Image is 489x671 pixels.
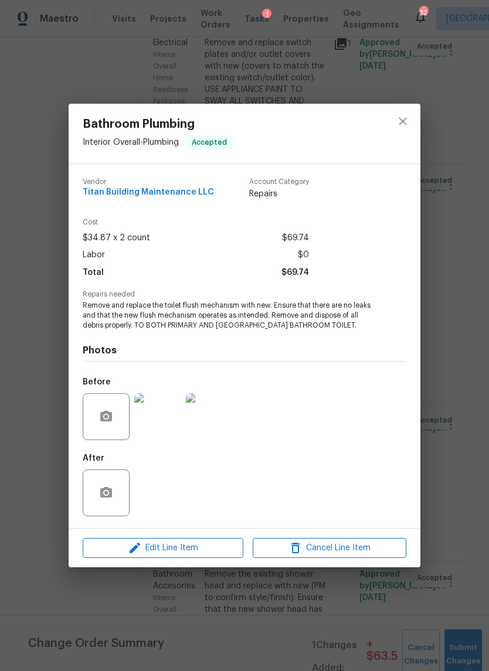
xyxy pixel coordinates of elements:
span: Repairs needed [83,291,406,298]
span: $0 [298,247,309,264]
span: $69.74 [281,264,309,281]
span: Edit Line Item [86,541,240,556]
span: Cancel Line Item [256,541,403,556]
span: Titan Building Maintenance LLC [83,188,214,197]
button: Cancel Line Item [253,538,406,558]
h5: After [83,454,104,462]
span: Repairs [249,188,309,200]
h4: Photos [83,345,406,356]
span: Vendor [83,178,214,186]
span: Accepted [187,137,232,148]
button: close [389,107,417,135]
span: Labor [83,247,105,264]
button: Edit Line Item [83,538,243,558]
span: Remove and replace the toilet flush mechanism with new. Ensure that there are no leaks and that t... [83,301,374,330]
span: Interior Overall - Plumbing [83,138,179,147]
span: $69.74 [282,230,309,247]
span: Cost [83,219,309,226]
span: Total [83,264,104,281]
div: 32 [419,7,427,19]
span: $34.87 x 2 count [83,230,150,247]
span: Account Category [249,178,309,186]
h5: Before [83,378,111,386]
span: Bathroom Plumbing [83,118,233,131]
div: 1 [262,9,271,21]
